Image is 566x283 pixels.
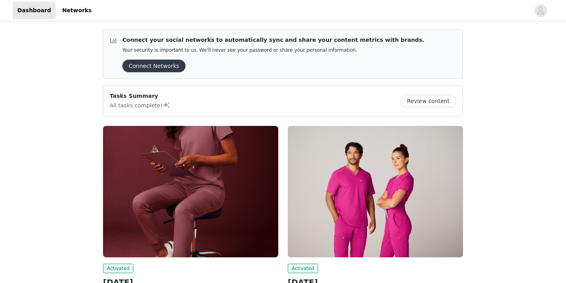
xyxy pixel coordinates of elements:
[288,126,463,257] img: Fabletics Scrubs
[400,95,456,107] button: Review content
[122,47,424,53] p: Your security is important to us. We’ll never see your password or share your personal information.
[288,264,318,273] span: Activated
[122,36,424,44] p: Connect your social networks to automatically sync and share your content metrics with brands.
[103,264,133,273] span: Activated
[13,2,56,19] a: Dashboard
[537,4,544,17] div: avatar
[57,2,96,19] a: Networks
[103,126,278,257] img: Fabletics Scrubs
[110,100,171,110] p: All tasks complete!
[122,60,186,72] button: Connect Networks
[110,92,171,100] p: Tasks Summary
